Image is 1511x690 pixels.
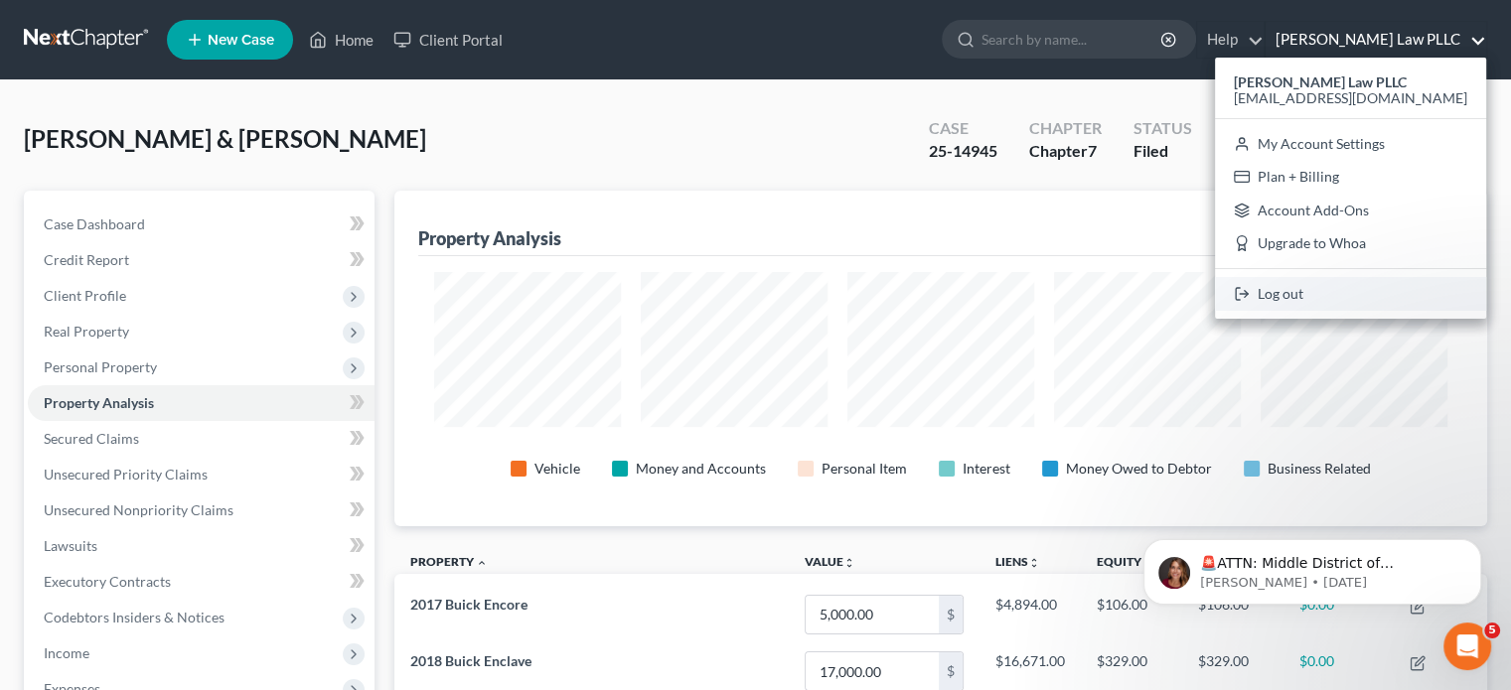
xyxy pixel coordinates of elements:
a: Unsecured Nonpriority Claims [28,492,375,528]
div: $ [939,596,963,633]
span: Codebtors Insiders & Notices [44,609,225,625]
div: Interest [963,459,1010,479]
span: Personal Property [44,358,157,375]
span: Case Dashboard [44,215,145,232]
a: [PERSON_NAME] Law PLLC [1266,22,1486,58]
a: Account Add-Ons [1215,194,1486,227]
div: $ [939,652,963,690]
span: Income [44,644,89,661]
div: Property Analysis [418,226,561,250]
div: 25-14945 [929,140,997,163]
span: 5 [1484,622,1500,638]
span: Property Analysis [44,394,154,411]
span: Unsecured Nonpriority Claims [44,501,233,518]
a: Plan + Billing [1215,160,1486,194]
div: Chapter [1029,140,1102,163]
span: [PERSON_NAME] & [PERSON_NAME] [24,124,426,153]
span: Secured Claims [44,430,139,447]
div: Chapter [1029,117,1102,140]
a: Credit Report [28,242,375,278]
div: [PERSON_NAME] Law PLLC [1215,58,1486,319]
a: My Account Settings [1215,127,1486,161]
a: Lawsuits [28,528,375,564]
span: 7 [1088,141,1097,160]
span: Real Property [44,323,129,340]
div: Filed [1133,140,1192,163]
input: 0.00 [806,652,939,690]
div: Status [1133,117,1192,140]
a: Property Analysis [28,385,375,421]
iframe: Intercom notifications message [1114,497,1511,636]
i: expand_less [476,557,488,569]
a: Valueunfold_more [805,554,855,569]
span: New Case [208,33,274,48]
a: Equityunfold_more [1097,554,1153,569]
a: Unsecured Priority Claims [28,457,375,492]
td: $4,894.00 [980,586,1081,642]
div: Case [929,117,997,140]
span: Client Profile [44,287,126,304]
div: Personal Item [822,459,907,479]
div: Money Owed to Debtor [1066,459,1212,479]
span: Credit Report [44,251,129,268]
input: Search by name... [982,21,1163,58]
a: Case Dashboard [28,207,375,242]
a: Help [1197,22,1264,58]
strong: [PERSON_NAME] Law PLLC [1234,73,1407,90]
a: Executory Contracts [28,564,375,600]
a: Log out [1215,277,1486,311]
span: Lawsuits [44,537,97,554]
a: Secured Claims [28,421,375,457]
div: Money and Accounts [636,459,766,479]
a: Home [299,22,383,58]
span: 2018 Buick Enclave [410,652,531,669]
a: Liensunfold_more [995,554,1040,569]
span: Unsecured Priority Claims [44,466,208,483]
span: [EMAIL_ADDRESS][DOMAIN_NAME] [1234,89,1467,106]
td: $106.00 [1081,586,1182,642]
span: 2017 Buick Encore [410,596,528,613]
span: Executory Contracts [44,573,171,590]
i: unfold_more [1028,557,1040,569]
i: unfold_more [843,557,855,569]
a: Client Portal [383,22,513,58]
div: Vehicle [534,459,580,479]
a: Property expand_less [410,554,488,569]
input: 0.00 [806,596,939,633]
a: Upgrade to Whoa [1215,227,1486,261]
div: Business Related [1268,459,1371,479]
iframe: Intercom live chat [1443,622,1491,670]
